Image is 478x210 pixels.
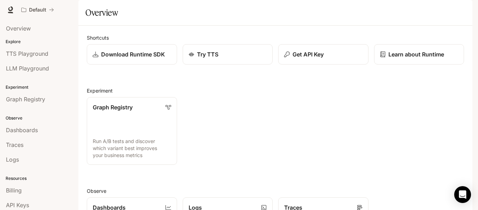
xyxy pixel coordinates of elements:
[93,103,133,111] p: Graph Registry
[18,3,57,17] button: All workspaces
[87,44,177,65] a: Download Runtime SDK
[197,50,218,59] p: Try TTS
[183,44,273,65] a: Try TTS
[87,97,177,165] a: Graph RegistryRun A/B tests and discover which variant best improves your business metrics
[454,186,471,203] div: Open Intercom Messenger
[374,44,464,65] a: Learn about Runtime
[93,138,171,159] p: Run A/B tests and discover which variant best improves your business metrics
[29,7,46,13] p: Default
[101,50,165,59] p: Download Runtime SDK
[87,34,464,41] h2: Shortcuts
[388,50,444,59] p: Learn about Runtime
[293,50,324,59] p: Get API Key
[87,187,464,195] h2: Observe
[278,44,368,65] button: Get API Key
[85,6,118,20] h1: Overview
[87,87,464,94] h2: Experiment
